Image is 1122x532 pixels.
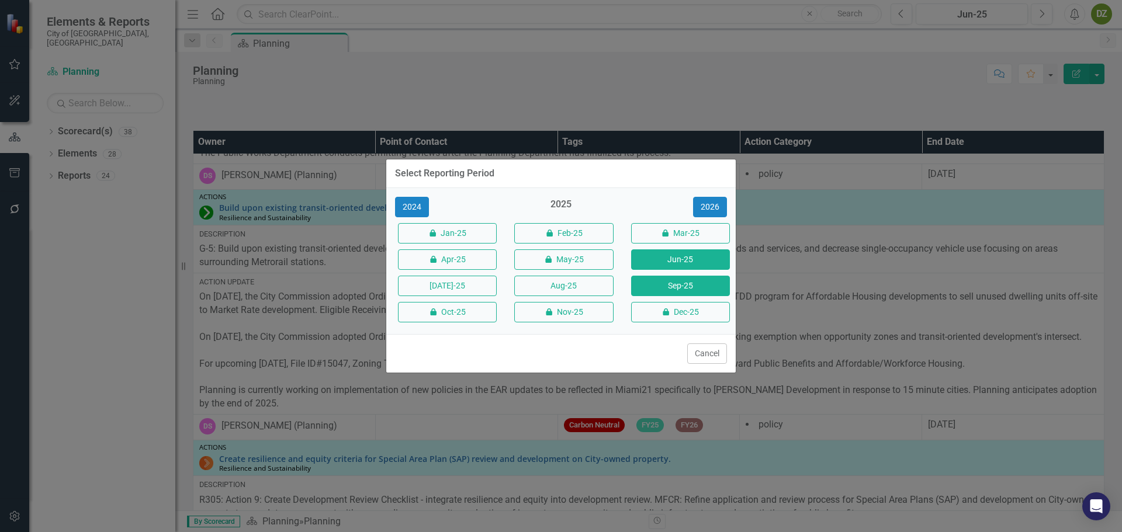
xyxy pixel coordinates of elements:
[514,249,613,270] button: May-25
[398,223,497,244] button: Jan-25
[514,302,613,322] button: Nov-25
[631,302,730,322] button: Dec-25
[395,168,494,179] div: Select Reporting Period
[395,197,429,217] button: 2024
[631,223,730,244] button: Mar-25
[687,343,727,364] button: Cancel
[398,276,497,296] button: [DATE]-25
[398,249,497,270] button: Apr-25
[693,197,727,217] button: 2026
[511,198,610,217] div: 2025
[1082,492,1110,520] div: Open Intercom Messenger
[631,249,730,270] button: Jun-25
[514,223,613,244] button: Feb-25
[631,276,730,296] button: Sep-25
[514,276,613,296] button: Aug-25
[398,302,497,322] button: Oct-25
